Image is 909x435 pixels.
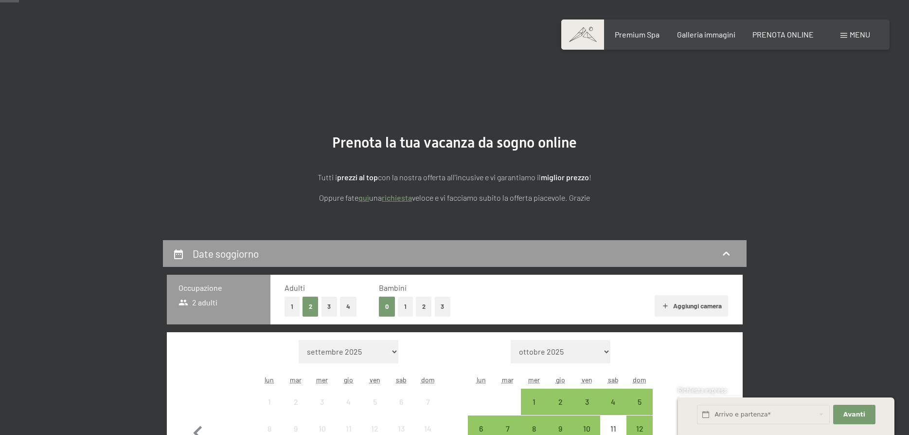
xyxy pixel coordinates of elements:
div: 3 [574,398,599,422]
div: Wed Oct 01 2025 [521,389,547,415]
div: Fri Oct 03 2025 [573,389,600,415]
button: 1 [285,297,300,317]
div: 6 [389,398,413,422]
span: 2 adulti [178,297,218,308]
div: 4 [601,398,625,422]
div: arrivo/check-in non effettuabile [309,389,335,415]
button: 1 [398,297,413,317]
span: Prenota la tua vacanza da sogno online [332,134,577,151]
abbr: sabato [396,376,407,384]
div: arrivo/check-in possibile [573,389,600,415]
div: arrivo/check-in non effettuabile [414,389,441,415]
div: arrivo/check-in possibile [521,389,547,415]
div: 3 [310,398,334,422]
abbr: lunedì [477,376,486,384]
abbr: sabato [608,376,619,384]
button: 2 [303,297,319,317]
div: 1 [522,398,546,422]
div: arrivo/check-in non effettuabile [362,389,388,415]
a: Galleria immagini [677,30,735,39]
div: Thu Oct 02 2025 [547,389,573,415]
strong: miglior prezzo [541,172,589,182]
div: 2 [548,398,572,422]
abbr: mercoledì [316,376,328,384]
span: Menu [850,30,870,39]
div: arrivo/check-in non effettuabile [256,389,283,415]
button: 3 [321,297,338,317]
div: Tue Sep 02 2025 [283,389,309,415]
div: Fri Sep 05 2025 [362,389,388,415]
div: Sat Oct 04 2025 [600,389,626,415]
div: arrivo/check-in possibile [626,389,653,415]
abbr: lunedì [265,376,274,384]
div: arrivo/check-in non effettuabile [283,389,309,415]
a: Premium Spa [615,30,659,39]
p: Oppure fate una veloce e vi facciamo subito la offerta piacevole. Grazie [212,191,698,204]
div: Mon Sep 01 2025 [256,389,283,415]
div: Sun Sep 07 2025 [414,389,441,415]
div: arrivo/check-in non effettuabile [388,389,414,415]
div: 2 [284,398,308,422]
abbr: venerdì [582,376,592,384]
div: Wed Sep 03 2025 [309,389,335,415]
span: Adulti [285,283,305,292]
button: 3 [435,297,451,317]
a: richiesta [382,193,412,202]
div: 5 [627,398,652,422]
div: 7 [415,398,440,422]
div: arrivo/check-in possibile [547,389,573,415]
h3: Occupazione [178,283,259,293]
abbr: domenica [633,376,646,384]
abbr: giovedì [556,376,565,384]
abbr: mercoledì [528,376,540,384]
button: Aggiungi camera [655,295,728,317]
button: 4 [340,297,356,317]
div: arrivo/check-in non effettuabile [336,389,362,415]
span: Richiesta express [678,386,727,394]
div: 1 [257,398,282,422]
abbr: martedì [502,376,514,384]
div: arrivo/check-in possibile [600,389,626,415]
abbr: giovedì [344,376,353,384]
p: Tutti i con la nostra offerta all'incusive e vi garantiamo il ! [212,171,698,184]
button: 0 [379,297,395,317]
div: 4 [337,398,361,422]
abbr: domenica [421,376,435,384]
button: 2 [416,297,432,317]
div: Sun Oct 05 2025 [626,389,653,415]
abbr: martedì [290,376,302,384]
div: Sat Sep 06 2025 [388,389,414,415]
span: Bambini [379,283,407,292]
abbr: venerdì [370,376,380,384]
strong: prezzi al top [337,172,378,182]
button: Avanti [833,405,875,425]
span: Avanti [843,410,865,419]
h2: Date soggiorno [193,247,259,260]
div: Thu Sep 04 2025 [336,389,362,415]
a: quì [358,193,369,202]
div: 5 [363,398,387,422]
a: PRENOTA ONLINE [752,30,814,39]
